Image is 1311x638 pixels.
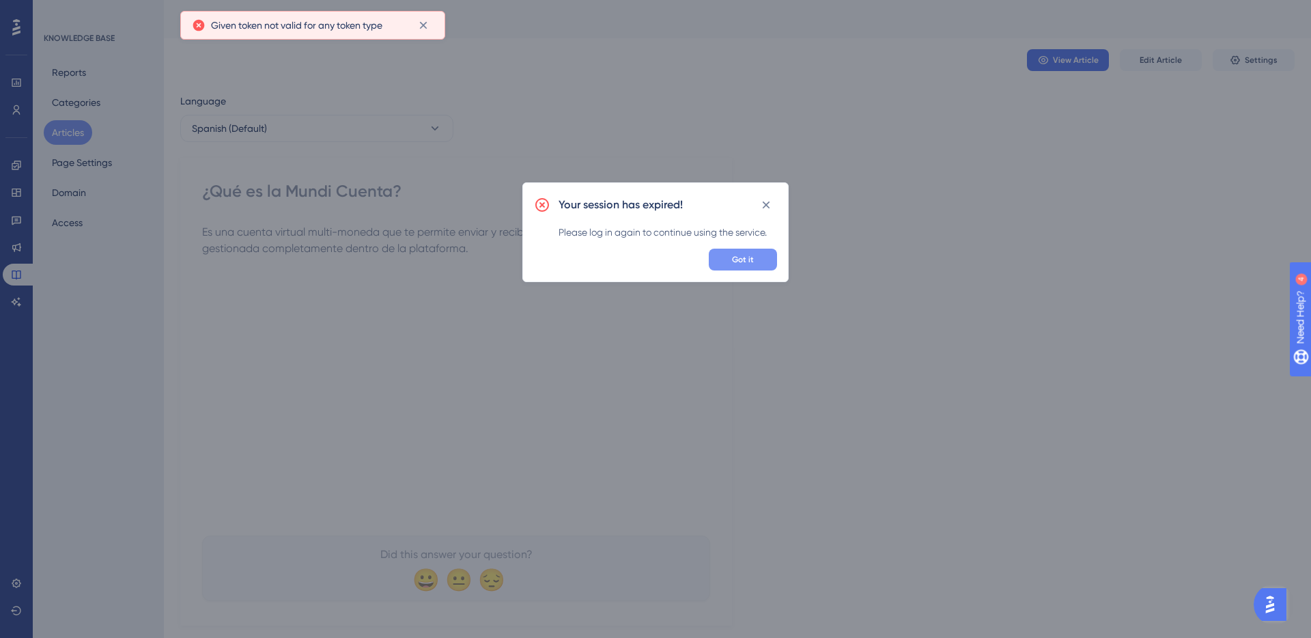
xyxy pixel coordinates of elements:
[211,17,382,33] span: Given token not valid for any token type
[732,254,754,265] span: Got it
[1254,584,1295,625] iframe: UserGuiding AI Assistant Launcher
[559,224,777,240] div: Please log in again to continue using the service.
[32,3,85,20] span: Need Help?
[95,7,99,18] div: 4
[559,197,683,213] h2: Your session has expired!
